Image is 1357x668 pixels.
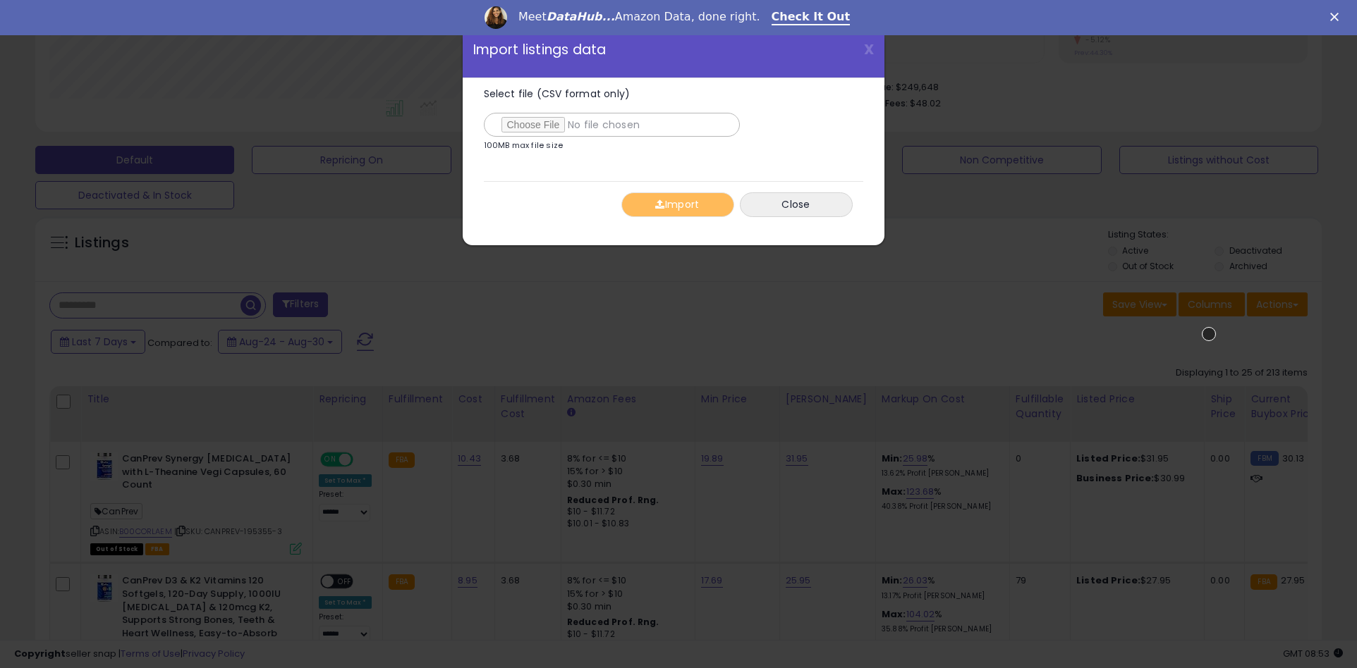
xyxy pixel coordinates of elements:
a: Check It Out [772,10,851,25]
span: Select file (CSV format only) [484,87,631,101]
div: Meet Amazon Data, done right. [518,10,760,24]
p: 100MB max file size [484,142,564,149]
i: DataHub... [547,10,615,23]
span: Import listings data [473,43,607,56]
div: Close [1330,13,1344,21]
span: X [864,39,874,59]
button: Close [740,192,853,217]
button: Import [621,192,734,217]
img: Profile image for Georgie [485,6,507,29]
